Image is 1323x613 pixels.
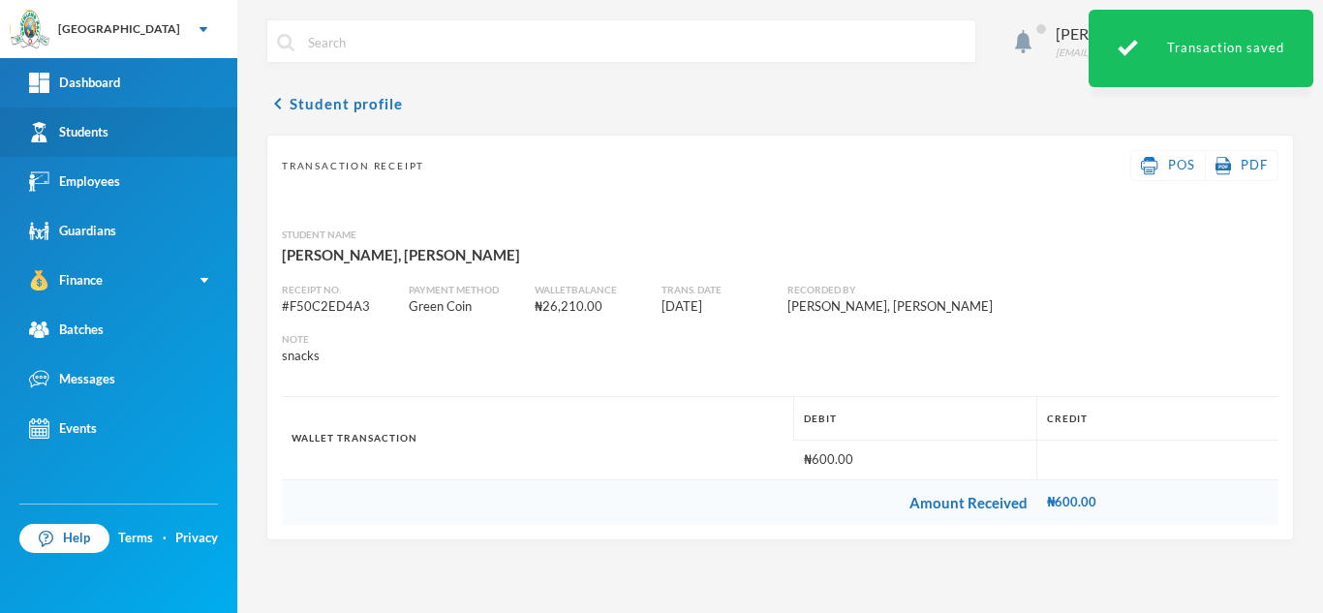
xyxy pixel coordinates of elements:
[29,221,116,241] div: Guardians
[787,283,1068,297] div: Recorded By
[306,20,966,64] input: Search
[1056,46,1218,60] div: [EMAIL_ADDRESS][DOMAIN_NAME]
[58,20,180,38] div: [GEOGRAPHIC_DATA]
[1241,157,1268,172] span: PDF
[794,397,1037,441] th: Debit
[282,242,1278,267] div: [PERSON_NAME], [PERSON_NAME]
[282,228,1278,242] div: Student Name
[277,34,294,51] img: search
[409,283,521,297] div: Payment Method
[29,418,97,439] div: Events
[29,73,120,93] div: Dashboard
[29,320,104,340] div: Batches
[282,479,1037,525] td: Amount Received
[535,297,647,317] div: ₦26,210.00
[535,283,647,297] div: Wallet balance
[1215,156,1268,175] a: PDF
[282,159,424,173] span: Transaction Receipt
[29,369,115,389] div: Messages
[661,283,774,297] div: Trans. Date
[19,524,109,553] a: Help
[163,529,167,548] div: ·
[118,529,153,548] a: Terms
[661,297,774,317] div: [DATE]
[282,332,563,347] div: Note
[282,283,394,297] div: Receipt No.
[1089,10,1313,87] div: Transaction saved
[1037,397,1278,441] th: Credit
[1037,479,1278,525] td: ₦600.00
[29,270,103,291] div: Finance
[266,92,403,115] button: chevron_leftStudent profile
[1168,157,1195,172] span: POS
[11,11,49,49] img: logo
[282,347,563,366] div: snacks
[409,297,521,317] div: Green Coin
[794,441,1037,480] td: ₦600.00
[266,92,290,115] i: chevron_left
[1141,156,1195,175] a: POS
[29,171,120,192] div: Employees
[29,122,108,142] div: Students
[175,529,218,548] a: Privacy
[787,297,1068,317] div: [PERSON_NAME], [PERSON_NAME]
[282,397,794,480] th: Wallet Transaction
[282,297,394,317] div: # F50C2ED4A3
